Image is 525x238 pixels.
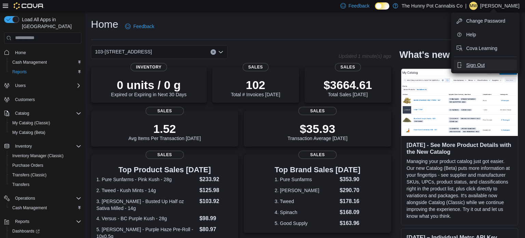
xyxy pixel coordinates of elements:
span: Customers [15,97,35,102]
span: Load All Apps in [GEOGRAPHIC_DATA] [19,16,81,30]
button: Clear input [211,49,216,55]
dd: $125.98 [199,186,233,195]
button: Open list of options [218,49,224,55]
p: $35.93 [287,122,348,136]
button: Reports [7,67,84,77]
span: Transfers [10,180,81,189]
button: Change Password [454,15,517,26]
a: My Catalog (Classic) [10,119,53,127]
span: Transfers (Classic) [12,172,46,178]
a: My Catalog (Beta) [10,128,48,137]
span: 103-[STREET_ADDRESS] [95,48,152,56]
dd: $290.70 [340,186,361,195]
button: Purchase Orders [7,161,84,170]
a: Dashboards [10,227,42,235]
dt: 4. Versus - BC Purple Kush - 28g [96,215,197,222]
span: Inventory Manager (Classic) [12,153,64,159]
button: Transfers [7,180,84,189]
p: The Hunny Pot Cannabis Co [402,2,462,10]
span: Reports [15,219,29,224]
span: Catalog [15,111,29,116]
button: Operations [1,193,84,203]
span: Transfers (Classic) [10,171,81,179]
span: Catalog [12,109,81,117]
dt: 5. Good Supply [275,220,337,227]
span: Dashboards [10,227,81,235]
a: Feedback [122,20,157,33]
button: Cash Management [7,203,84,213]
a: Cash Management [10,58,50,66]
span: Purchase Orders [10,161,81,170]
dd: $163.96 [340,219,361,227]
a: Reports [10,68,29,76]
span: Reports [12,217,81,226]
span: Sales [146,107,184,115]
dt: 3. [PERSON_NAME] - Busted Up Half oz Sativa Milled - 14g [96,198,197,212]
span: My Catalog (Beta) [12,130,45,135]
h3: [DATE] - See More Product Details with the New Catalog [407,141,512,155]
span: Change Password [466,17,505,24]
span: Cash Management [10,58,81,66]
div: Total # Invoices [DATE] [231,78,280,97]
span: Users [12,82,81,90]
span: Cash Management [12,205,47,211]
dd: $80.97 [199,225,233,234]
span: Operations [12,194,81,202]
button: My Catalog (Classic) [7,118,84,128]
span: Reports [12,69,27,75]
span: Sales [243,63,269,71]
button: Reports [1,217,84,226]
dt: 3. Tweed [275,198,337,205]
a: Home [12,49,29,57]
img: Cova [14,2,44,9]
div: Total Sales [DATE] [324,78,372,97]
span: Sales [335,63,361,71]
span: Inventory [131,63,167,71]
span: Feedback [349,2,369,9]
div: Micheala Whelan [469,2,477,10]
button: Users [1,81,84,90]
dd: $178.16 [340,197,361,205]
button: Users [12,82,28,90]
dd: $103.92 [199,197,233,205]
button: Inventory [12,142,35,150]
span: Cash Management [12,60,47,65]
p: 0 units / 0 g [111,78,187,92]
h1: Home [91,17,118,31]
a: Customers [12,96,38,104]
dd: $233.92 [199,175,233,184]
span: Transfers [12,182,29,187]
span: Purchase Orders [12,163,43,168]
a: Purchase Orders [10,161,46,170]
dt: 2. [PERSON_NAME] [275,187,337,194]
a: Transfers (Classic) [10,171,49,179]
a: Cash Management [10,204,50,212]
span: MW [470,2,477,10]
button: Sign Out [454,60,517,71]
a: Transfers [10,180,32,189]
span: Sales [146,151,184,159]
span: Home [15,50,26,55]
button: Cash Management [7,58,84,67]
dd: $353.90 [340,175,361,184]
h3: Top Product Sales [DATE] [96,166,233,174]
span: Sales [298,107,337,115]
span: Home [12,48,81,57]
dd: $168.09 [340,208,361,216]
input: Dark Mode [375,2,389,10]
span: Cash Management [10,204,81,212]
span: Sign Out [466,62,485,68]
p: Managing your product catalog just got easier. Our new Catalog (Beta) puts more information at yo... [407,158,512,220]
span: My Catalog (Beta) [10,128,81,137]
span: Dashboards [12,228,40,234]
span: Inventory Manager (Classic) [10,152,81,160]
span: Customers [12,95,81,104]
p: [PERSON_NAME] [480,2,520,10]
dd: $98.99 [199,214,233,223]
button: Catalog [12,109,32,117]
span: Sales [298,151,337,159]
span: My Catalog (Classic) [12,120,50,126]
a: Inventory Manager (Classic) [10,152,66,160]
h3: Top Brand Sales [DATE] [275,166,361,174]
